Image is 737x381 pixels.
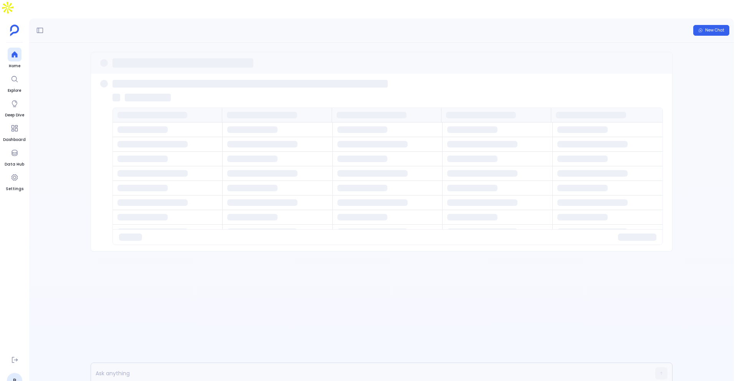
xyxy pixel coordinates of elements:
a: Explore [8,72,21,94]
a: Deep Dive [5,97,24,118]
span: Settings [6,186,23,192]
a: Settings [6,171,23,192]
span: New Chat [705,28,724,33]
a: Dashboard [3,121,26,143]
span: Data Hub [5,161,24,167]
span: Explore [8,88,21,94]
span: Deep Dive [5,112,24,118]
img: petavue logo [10,25,19,36]
button: New Chat [693,25,729,36]
span: Dashboard [3,137,26,143]
span: Home [8,63,21,69]
a: Home [8,48,21,69]
a: Data Hub [5,146,24,167]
